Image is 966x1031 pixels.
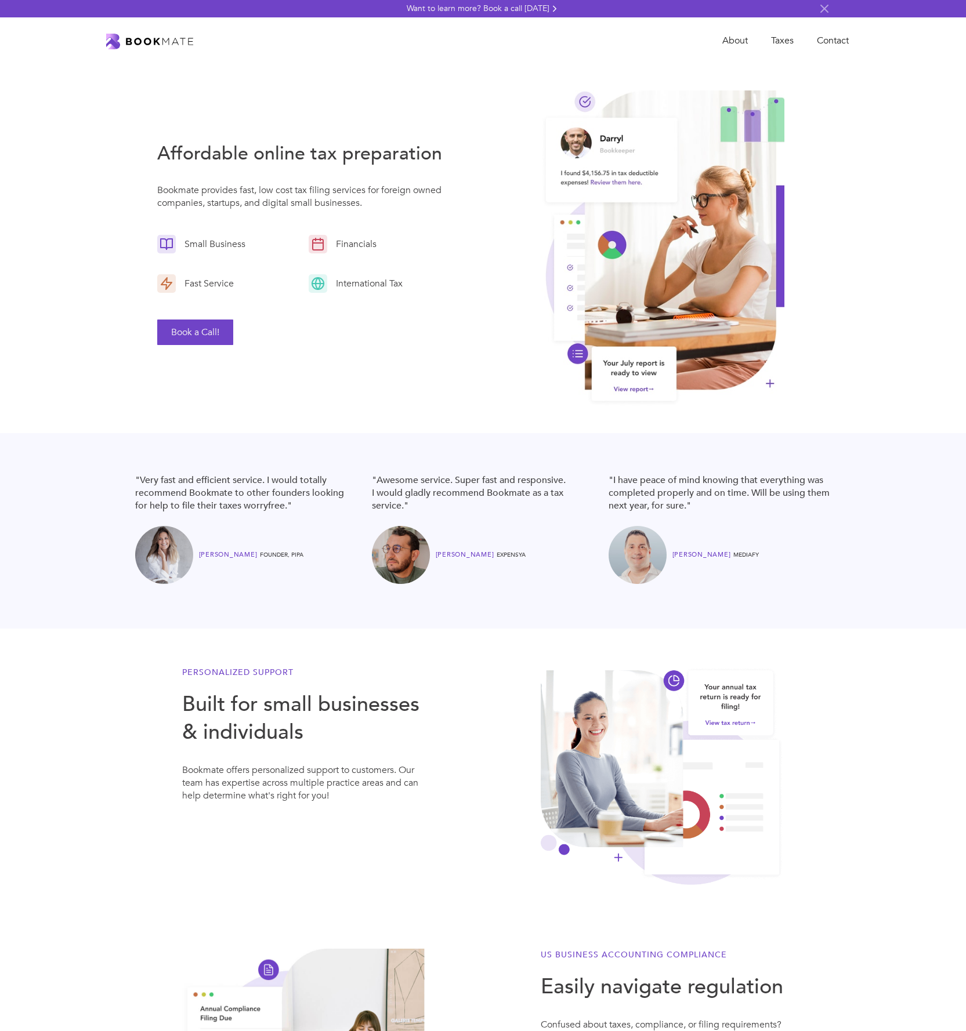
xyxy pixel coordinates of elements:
[436,548,497,562] div: [PERSON_NAME]
[733,548,759,562] div: MediaFy
[407,3,560,14] a: Want to learn more? Book a call [DATE]
[609,474,831,512] blockquote: "I have peace of mind knowing that everything was completed properly and on time. Will be using t...
[327,277,406,290] div: International Tax
[327,238,379,251] div: Financials
[157,141,451,166] h3: Affordable online tax preparation
[182,764,426,814] div: Bookmate offers personalized support to customers. Our team has expertise across multiple practic...
[609,474,831,584] a: "I have peace of mind knowing that everything was completed properly and on time. Will be using t...
[541,973,784,1001] h3: Easily navigate regulation
[260,548,303,562] div: FOUNDER, PIPA
[135,474,358,584] a: "Very fast and efficient service. I would totally recommend Bookmate to other founders looking fo...
[176,238,248,251] div: Small Business
[157,184,451,215] p: Bookmate provides fast, low cost tax filing services for foreign owned companies, startups, and d...
[711,29,759,53] a: About
[407,3,549,14] div: Want to learn more? Book a call [DATE]
[541,949,784,961] h6: US Business accounting Compliance
[106,32,193,50] a: home
[372,474,595,512] blockquote: "Awesome service. Super fast and responsive. I would gladly recommend Bookmate as a tax service."
[759,29,805,53] a: Taxes
[176,277,237,290] div: Fast Service
[135,474,358,512] blockquote: "Very fast and efficient service. I would totally recommend Bookmate to other founders looking fo...
[497,548,526,562] div: Expensya
[672,548,734,562] div: [PERSON_NAME]
[157,320,233,345] button: Book a Call!
[199,548,261,562] div: [PERSON_NAME]
[182,691,426,746] h3: Built for small businesses & individuals
[805,29,860,53] a: Contact
[372,474,595,584] a: "Awesome service. Super fast and responsive. I would gladly recommend Bookmate as a tax service."...
[182,666,426,679] h6: Personalized Support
